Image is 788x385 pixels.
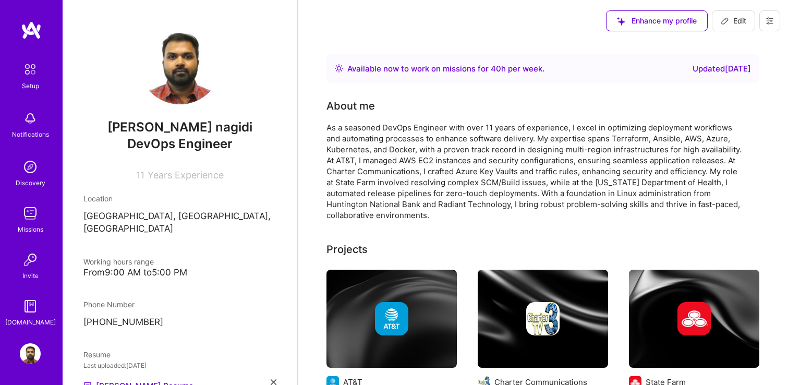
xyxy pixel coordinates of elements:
[83,193,276,204] div: Location
[83,257,154,266] span: Working hours range
[83,119,276,135] span: [PERSON_NAME] nagidi
[83,360,276,371] div: Last uploaded: [DATE]
[326,122,744,221] div: As a seasoned DevOps Engineer with over 11 years of experience, I excel in optimizing deployment ...
[271,379,276,385] i: icon Close
[136,170,144,181] span: 11
[83,267,276,278] div: From 9:00 AM to 5:00 PM
[629,270,759,368] img: cover
[617,17,625,26] i: icon SuggestedTeams
[148,170,224,181] span: Years Experience
[18,224,43,235] div: Missions
[83,210,276,235] p: [GEOGRAPHIC_DATA], [GEOGRAPHIC_DATA], [GEOGRAPHIC_DATA]
[617,16,697,26] span: Enhance my profile
[347,63,544,75] div: Available now to work on missions for h per week .
[478,270,608,368] img: cover
[83,350,111,359] span: Resume
[526,302,560,335] img: Company logo
[335,64,343,73] img: Availability
[20,157,41,177] img: discovery
[712,10,755,31] button: Edit
[83,316,276,329] p: [PHONE_NUMBER]
[20,108,41,129] img: bell
[5,317,56,328] div: [DOMAIN_NAME]
[16,177,45,188] div: Discovery
[12,129,49,140] div: Notifications
[17,343,43,364] a: User Avatar
[20,343,41,364] img: User Avatar
[326,242,368,257] div: Projects
[606,10,708,31] button: Enhance my profile
[20,296,41,317] img: guide book
[721,16,746,26] span: Edit
[491,64,501,74] span: 40
[138,21,222,104] img: User Avatar
[22,270,39,281] div: Invite
[326,270,457,368] img: cover
[375,302,408,335] img: Company logo
[20,203,41,224] img: teamwork
[693,63,751,75] div: Updated [DATE]
[677,302,711,335] img: Company logo
[326,98,375,114] div: About me
[20,249,41,270] img: Invite
[19,58,41,80] img: setup
[127,136,233,151] span: DevOps Engineer
[22,80,39,91] div: Setup
[83,300,135,309] span: Phone Number
[21,21,42,40] img: logo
